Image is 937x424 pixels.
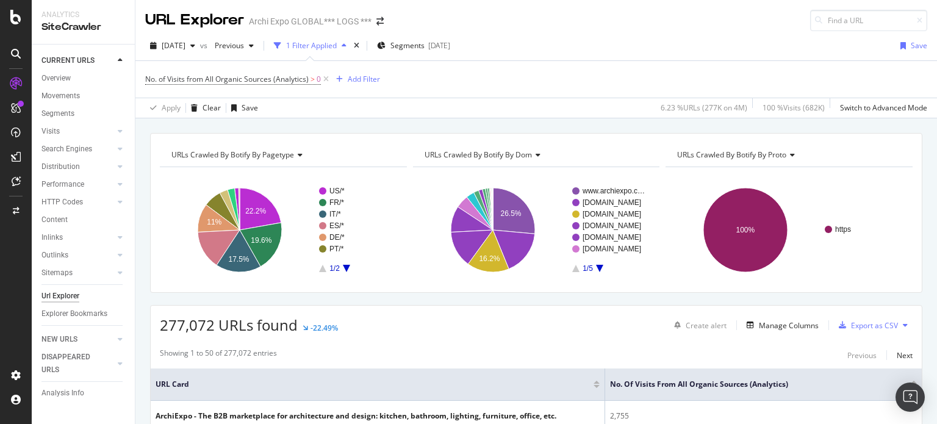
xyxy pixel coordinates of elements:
[228,255,249,264] text: 17.5%
[911,40,927,51] div: Save
[200,40,210,51] span: vs
[41,143,114,156] a: Search Engines
[372,36,455,56] button: Segments[DATE]
[422,145,649,165] h4: URLs Crawled By Botify By dom
[145,10,244,31] div: URL Explorer
[479,254,500,263] text: 16.2%
[186,98,221,118] button: Clear
[162,40,185,51] span: 2025 Sep. 2nd
[41,178,84,191] div: Performance
[311,74,315,84] span: >
[847,350,877,361] div: Previous
[226,98,258,118] button: Save
[428,40,450,51] div: [DATE]
[160,177,404,283] svg: A chart.
[736,226,755,234] text: 100%
[41,290,126,303] a: Url Explorer
[210,40,244,51] span: Previous
[675,145,902,165] h4: URLs Crawled By Botify By proto
[41,307,107,320] div: Explorer Bookmarks
[41,125,60,138] div: Visits
[41,107,74,120] div: Segments
[41,143,92,156] div: Search Engines
[41,351,103,376] div: DISAPPEARED URLS
[156,411,556,422] div: ArchiExpo - The B2B marketplace for architecture and design: kitchen, bathroom, lighting, furnitu...
[41,333,77,346] div: NEW URLS
[41,90,126,102] a: Movements
[669,315,727,335] button: Create alert
[582,187,645,195] text: www.archiexpo.c…
[583,198,641,207] text: [DOMAIN_NAME]
[41,20,125,34] div: SiteCrawler
[41,160,114,173] a: Distribution
[210,36,259,56] button: Previous
[41,214,126,226] a: Content
[41,249,68,262] div: Outlinks
[41,387,126,400] a: Analysis Info
[41,196,114,209] a: HTTP Codes
[41,231,63,244] div: Inlinks
[41,125,114,138] a: Visits
[317,71,321,88] span: 0
[500,209,521,218] text: 26.5%
[269,36,351,56] button: 1 Filter Applied
[41,72,126,85] a: Overview
[677,149,786,160] span: URLs Crawled By Botify By proto
[376,17,384,26] div: arrow-right-arrow-left
[759,320,819,331] div: Manage Columns
[583,245,641,253] text: [DOMAIN_NAME]
[835,225,851,234] text: https
[145,36,200,56] button: [DATE]
[897,348,913,362] button: Next
[896,36,927,56] button: Save
[41,90,80,102] div: Movements
[171,149,294,160] span: URLs Crawled By Botify By pagetype
[41,214,68,226] div: Content
[41,307,126,320] a: Explorer Bookmarks
[810,10,927,31] input: Find a URL
[41,290,79,303] div: Url Explorer
[351,40,362,52] div: times
[41,160,80,173] div: Distribution
[610,411,917,422] div: 2,755
[835,98,927,118] button: Switch to Advanced Mode
[169,145,396,165] h4: URLs Crawled By Botify By pagetype
[329,264,340,273] text: 1/2
[583,210,641,218] text: [DOMAIN_NAME]
[160,315,298,335] span: 277,072 URLs found
[41,54,95,67] div: CURRENT URLS
[41,10,125,20] div: Analytics
[251,236,271,245] text: 19.6%
[425,149,532,160] span: URLs Crawled By Botify By dom
[41,249,114,262] a: Outlinks
[583,233,641,242] text: [DOMAIN_NAME]
[897,350,913,361] div: Next
[41,196,83,209] div: HTTP Codes
[610,379,892,390] span: No. of Visits from All Organic Sources (Analytics)
[686,320,727,331] div: Create alert
[847,348,877,362] button: Previous
[666,177,910,283] svg: A chart.
[331,72,380,87] button: Add Filter
[896,383,925,412] div: Open Intercom Messenger
[413,177,657,283] div: A chart.
[145,98,181,118] button: Apply
[583,264,593,273] text: 1/5
[162,102,181,113] div: Apply
[286,40,337,51] div: 1 Filter Applied
[41,351,114,376] a: DISAPPEARED URLS
[763,102,825,113] div: 100 % Visits ( 682K )
[245,207,266,215] text: 22.2%
[160,348,277,362] div: Showing 1 to 50 of 277,072 entries
[311,323,338,333] div: -22.49%
[41,54,114,67] a: CURRENT URLS
[41,267,73,279] div: Sitemaps
[207,218,221,226] text: 11%
[742,318,819,332] button: Manage Columns
[851,320,898,331] div: Export as CSV
[156,379,591,390] span: URL Card
[834,315,898,335] button: Export as CSV
[203,102,221,113] div: Clear
[41,72,71,85] div: Overview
